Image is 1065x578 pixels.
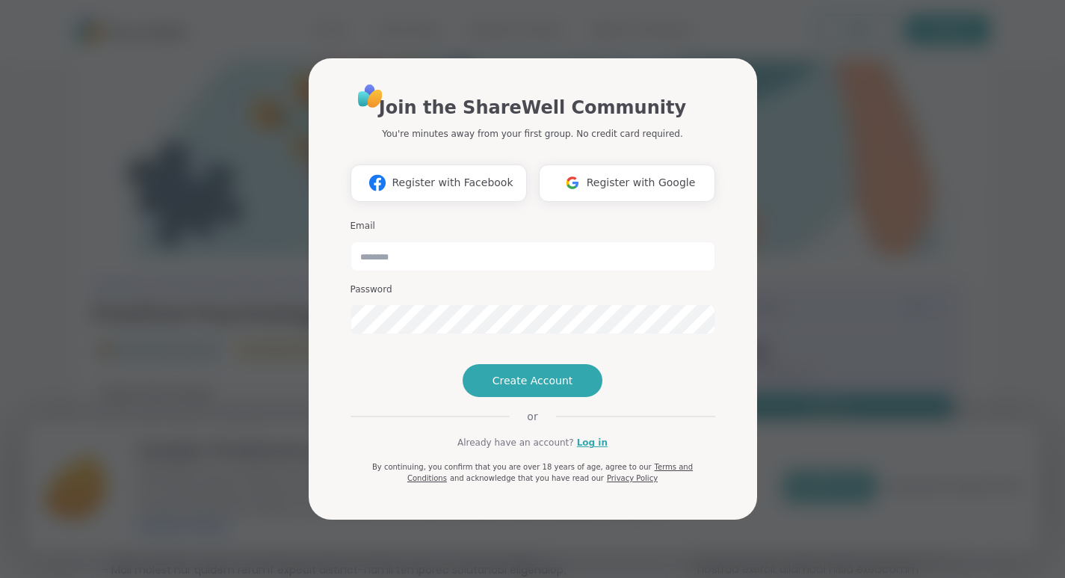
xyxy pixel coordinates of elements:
h1: Join the ShareWell Community [379,94,686,121]
img: ShareWell Logomark [558,169,587,197]
a: Log in [577,436,608,449]
button: Register with Google [539,165,715,202]
span: Register with Facebook [392,175,513,191]
span: Already have an account? [457,436,574,449]
span: and acknowledge that you have read our [450,474,604,482]
h3: Password [351,283,715,296]
button: Create Account [463,364,603,397]
img: ShareWell Logo [354,79,387,113]
img: ShareWell Logomark [363,169,392,197]
span: or [509,409,555,424]
a: Privacy Policy [607,474,658,482]
span: Create Account [493,373,573,388]
h3: Email [351,220,715,233]
span: By continuing, you confirm that you are over 18 years of age, agree to our [372,463,652,471]
span: Register with Google [587,175,696,191]
p: You're minutes away from your first group. No credit card required. [382,127,682,141]
button: Register with Facebook [351,165,527,202]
